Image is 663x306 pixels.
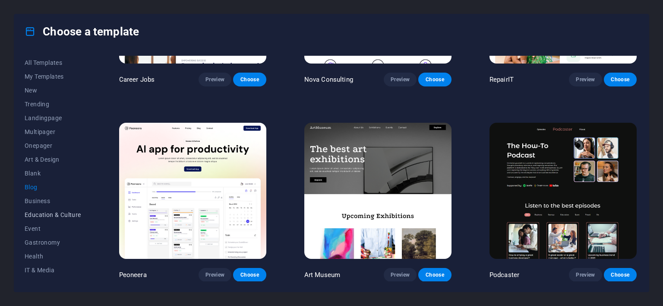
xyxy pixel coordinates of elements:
[25,184,81,191] span: Blog
[25,125,81,139] button: Multipager
[25,239,81,246] span: Gastronomy
[25,70,81,83] button: My Templates
[25,97,81,111] button: Trending
[604,268,637,282] button: Choose
[240,271,259,278] span: Choose
[119,123,266,258] img: Peoneera
[25,225,81,232] span: Event
[25,101,81,108] span: Trending
[25,139,81,153] button: Onepager
[119,75,155,84] p: Career Jobs
[25,156,81,163] span: Art & Design
[304,123,451,258] img: Art Museum
[25,222,81,236] button: Event
[240,76,259,83] span: Choose
[25,142,81,149] span: Onepager
[25,280,81,287] span: Legal & Finance
[25,208,81,222] button: Education & Culture
[25,83,81,97] button: New
[25,56,81,70] button: All Templates
[489,75,514,84] p: RepairIT
[418,268,451,282] button: Choose
[119,271,147,279] p: Peoneera
[25,211,81,218] span: Education & Culture
[425,76,444,83] span: Choose
[205,271,224,278] span: Preview
[576,271,595,278] span: Preview
[25,166,81,180] button: Blank
[576,76,595,83] span: Preview
[25,73,81,80] span: My Templates
[25,263,81,277] button: IT & Media
[25,277,81,291] button: Legal & Finance
[25,153,81,166] button: Art & Design
[25,249,81,263] button: Health
[425,271,444,278] span: Choose
[25,170,81,177] span: Blank
[25,128,81,135] span: Multipager
[25,236,81,249] button: Gastronomy
[489,271,519,279] p: Podcaster
[25,59,81,66] span: All Templates
[25,194,81,208] button: Business
[25,198,81,204] span: Business
[391,271,410,278] span: Preview
[199,268,231,282] button: Preview
[304,75,353,84] p: Nova Consulting
[25,115,81,121] span: Landingpage
[205,76,224,83] span: Preview
[604,73,637,86] button: Choose
[233,73,266,86] button: Choose
[25,111,81,125] button: Landingpage
[611,271,630,278] span: Choose
[384,73,417,86] button: Preview
[384,268,417,282] button: Preview
[489,123,637,258] img: Podcaster
[25,253,81,260] span: Health
[233,268,266,282] button: Choose
[304,271,340,279] p: Art Museum
[569,73,602,86] button: Preview
[391,76,410,83] span: Preview
[569,268,602,282] button: Preview
[25,87,81,94] span: New
[611,76,630,83] span: Choose
[25,267,81,274] span: IT & Media
[418,73,451,86] button: Choose
[25,25,139,38] h4: Choose a template
[25,180,81,194] button: Blog
[199,73,231,86] button: Preview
